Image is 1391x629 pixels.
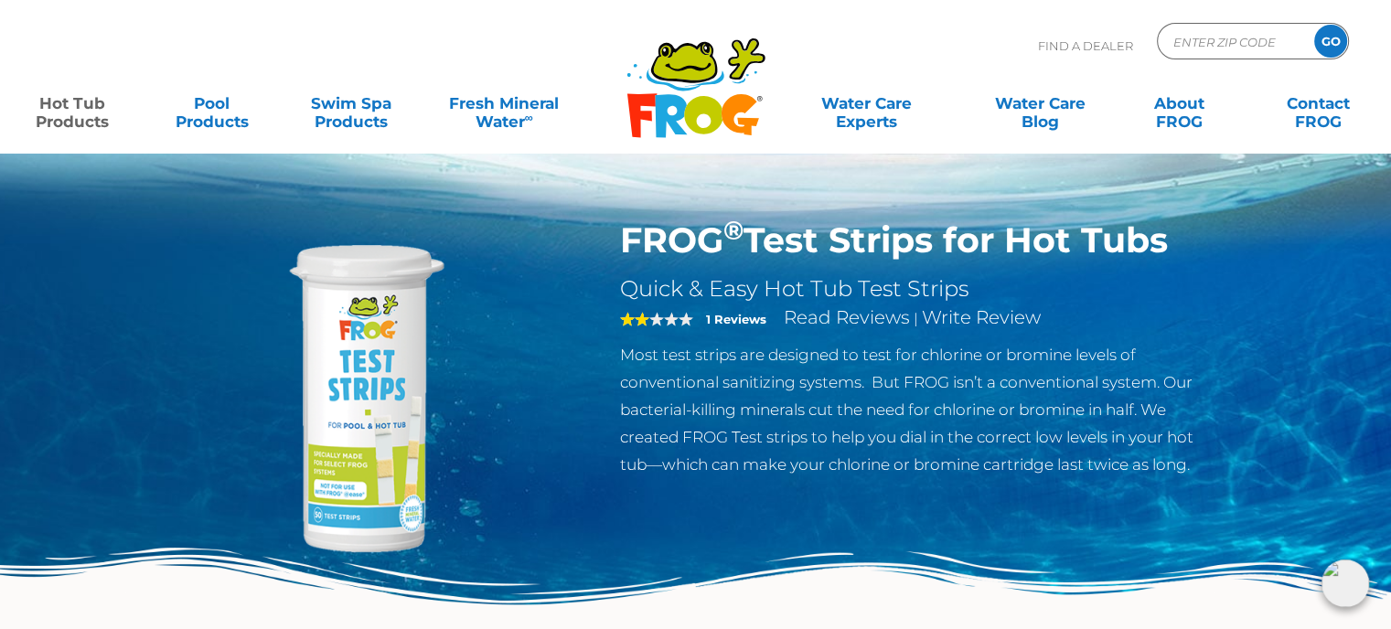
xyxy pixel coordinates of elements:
[1125,85,1233,122] a: AboutFROG
[620,275,1217,303] h2: Quick & Easy Hot Tub Test Strips
[914,310,918,327] span: |
[1321,560,1369,607] img: openIcon
[157,85,265,122] a: PoolProducts
[436,85,572,122] a: Fresh MineralWater∞
[1265,85,1373,122] a: ContactFROG
[297,85,405,122] a: Swim SpaProducts
[175,219,540,585] img: Frog-Test-Strip-bottle-e1609632768520.png
[784,306,910,328] a: Read Reviews
[723,214,744,246] sup: ®
[18,85,126,122] a: Hot TubProducts
[778,85,955,122] a: Water CareExperts
[1314,25,1347,58] input: GO
[620,341,1217,478] p: Most test strips are designed to test for chlorine or bromine levels of conventional sanitizing s...
[1038,23,1133,69] p: Find A Dealer
[620,312,649,326] span: 2
[706,312,766,326] strong: 1 Reviews
[1172,28,1295,55] input: Zip Code Form
[524,111,532,124] sup: ∞
[986,85,1094,122] a: Water CareBlog
[922,306,1041,328] a: Write Review
[620,219,1217,261] h1: FROG Test Strips for Hot Tubs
